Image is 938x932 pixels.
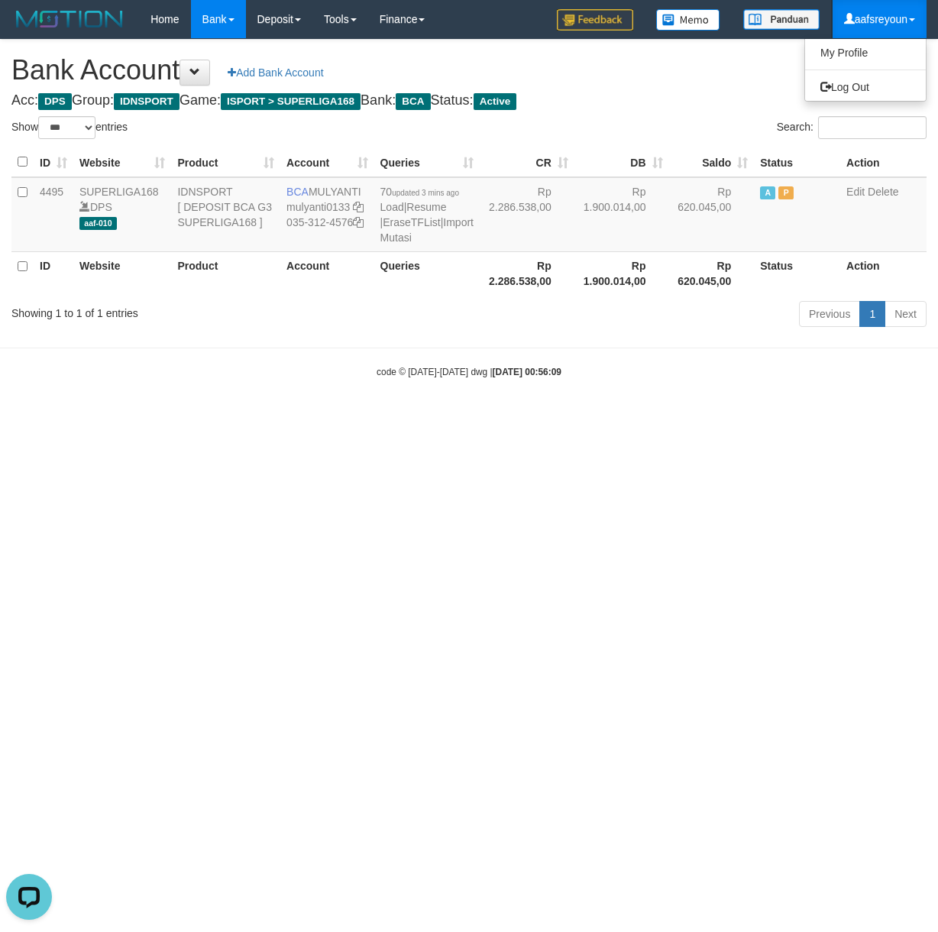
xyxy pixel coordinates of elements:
[805,77,926,97] a: Log Out
[799,301,860,327] a: Previous
[656,9,720,31] img: Button%20Memo.svg
[859,301,885,327] a: 1
[34,177,73,252] td: 4495
[868,186,898,198] a: Delete
[669,147,755,177] th: Saldo: activate to sort column ascending
[79,186,159,198] a: SUPERLIGA168
[353,216,364,228] a: Copy 0353124576 to clipboard
[79,217,117,230] span: aaf-010
[286,201,350,213] a: mulyanti0133
[392,189,459,197] span: updated 3 mins ago
[218,60,333,86] a: Add Bank Account
[493,367,561,377] strong: [DATE] 00:56:09
[73,147,171,177] th: Website: activate to sort column ascending
[11,93,927,108] h4: Acc: Group: Game: Bank: Status:
[221,93,361,110] span: ISPORT > SUPERLIGA168
[114,93,180,110] span: IDNSPORT
[669,251,755,295] th: Rp 620.045,00
[380,201,404,213] a: Load
[754,147,840,177] th: Status
[34,251,73,295] th: ID
[73,251,171,295] th: Website
[760,186,775,199] span: Active
[480,177,574,252] td: Rp 2.286.538,00
[574,177,669,252] td: Rp 1.900.014,00
[574,251,669,295] th: Rp 1.900.014,00
[480,147,574,177] th: CR: activate to sort column ascending
[480,251,574,295] th: Rp 2.286.538,00
[840,147,927,177] th: Action
[280,177,374,252] td: MULYANTI 035-312-4576
[777,116,927,139] label: Search:
[669,177,755,252] td: Rp 620.045,00
[383,216,440,228] a: EraseTFList
[846,186,865,198] a: Edit
[574,147,669,177] th: DB: activate to sort column ascending
[38,116,95,139] select: Showentries
[374,147,480,177] th: Queries: activate to sort column ascending
[6,6,52,52] button: Open LiveChat chat widget
[885,301,927,327] a: Next
[38,93,72,110] span: DPS
[380,216,474,244] a: Import Mutasi
[286,186,309,198] span: BCA
[406,201,446,213] a: Resume
[380,186,474,244] span: | | |
[280,147,374,177] th: Account: activate to sort column ascending
[171,177,280,252] td: IDNSPORT [ DEPOSIT BCA G3 SUPERLIGA168 ]
[280,251,374,295] th: Account
[34,147,73,177] th: ID: activate to sort column ascending
[396,93,430,110] span: BCA
[171,147,280,177] th: Product: activate to sort column ascending
[374,251,480,295] th: Queries
[380,186,459,198] span: 70
[11,8,128,31] img: MOTION_logo.png
[11,55,927,86] h1: Bank Account
[171,251,280,295] th: Product
[11,299,380,321] div: Showing 1 to 1 of 1 entries
[474,93,517,110] span: Active
[840,251,927,295] th: Action
[754,251,840,295] th: Status
[743,9,820,30] img: panduan.png
[353,201,364,213] a: Copy mulyanti0133 to clipboard
[73,177,171,252] td: DPS
[377,367,561,377] small: code © [DATE]-[DATE] dwg |
[818,116,927,139] input: Search:
[805,43,926,63] a: My Profile
[557,9,633,31] img: Feedback.jpg
[778,186,794,199] span: Paused
[11,116,128,139] label: Show entries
